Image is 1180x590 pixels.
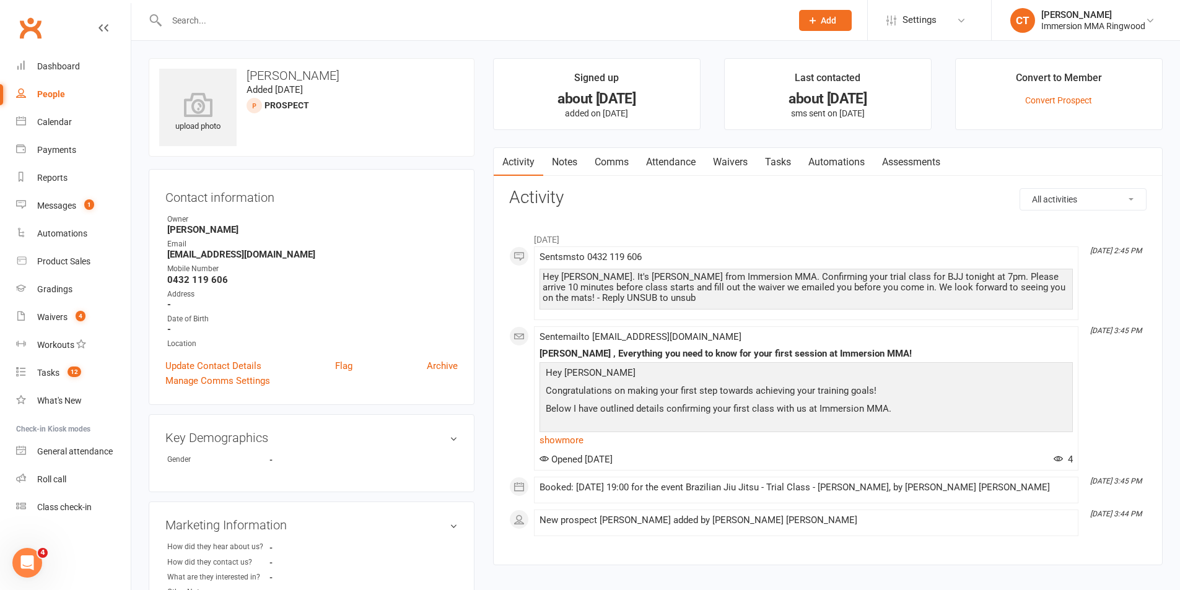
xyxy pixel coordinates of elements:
a: Archive [427,358,458,373]
div: Automations [37,228,87,238]
a: Notes [543,148,586,176]
i: [DATE] 3:44 PM [1090,510,1142,518]
div: Workouts [37,340,74,350]
h3: [PERSON_NAME] [159,69,464,82]
div: People [37,89,65,99]
time: Added [DATE] [247,84,303,95]
i: [DATE] 3:45 PM [1090,477,1142,485]
div: How did they hear about us? [167,541,269,553]
span: 4 [76,311,85,321]
span: 4 [1054,454,1073,465]
div: Booked: [DATE] 19:00 for the event Brazilian Jiu Jitsu - Trial Class - [PERSON_NAME], by [PERSON_... [540,482,1073,493]
p: added on [DATE] [505,108,689,118]
div: upload photo [159,92,237,133]
a: Workouts [16,331,131,359]
div: Messages [37,201,76,210]
a: Waivers [704,148,756,176]
div: about [DATE] [736,92,920,105]
div: Class check-in [37,502,92,512]
div: Payments [37,145,76,155]
h3: Key Demographics [165,431,458,445]
span: Sent sms to 0432 119 606 [540,251,642,262]
a: Automations [800,148,873,176]
a: Roll call [16,466,131,493]
a: show more [540,432,1073,449]
a: Calendar [16,108,131,136]
a: Clubworx [15,12,46,43]
div: Mobile Number [167,263,458,275]
span: 4 [38,548,48,558]
a: General attendance kiosk mode [16,438,131,466]
div: Date of Birth [167,313,458,325]
div: Email [167,238,458,250]
a: Manage Comms Settings [165,373,270,388]
a: Tasks [756,148,800,176]
div: Dashboard [37,61,80,71]
iframe: Intercom live chat [12,548,42,578]
strong: 0432 119 606 [167,274,458,285]
div: Tasks [37,368,59,378]
a: Automations [16,220,131,248]
div: Gender [167,454,269,466]
div: Calendar [37,117,72,127]
strong: - [269,543,341,552]
a: Waivers 4 [16,303,131,331]
div: Roll call [37,474,66,484]
div: How did they contact us? [167,557,269,568]
snap: prospect [264,100,309,110]
a: Product Sales [16,248,131,275]
div: Signed up [574,70,619,92]
a: Reports [16,164,131,192]
div: [PERSON_NAME] , Everything you need to know for your first session at Immersion MMA! [540,349,1073,359]
div: Owner [167,214,458,225]
div: Reports [37,173,68,183]
div: General attendance [37,446,113,456]
div: Address [167,288,458,300]
div: Gradings [37,284,72,294]
strong: - [269,573,341,582]
div: Waivers [37,312,68,322]
h3: Contact information [165,186,458,204]
div: What are they interested in? [167,571,269,583]
div: Product Sales [37,256,90,266]
p: Congratulations on making your first step towards achieving your training goals! [543,383,1070,401]
h3: Activity [509,188,1147,207]
a: Payments [16,136,131,164]
div: Immersion MMA Ringwood [1041,20,1145,32]
p: Hey [PERSON_NAME] [543,365,1070,383]
span: Below I have outlined details confirming your first class with us at Immersion MMA. [546,403,891,414]
div: Convert to Member [1016,70,1102,92]
span: 1 [84,199,94,210]
div: about [DATE] [505,92,689,105]
a: People [16,80,131,108]
strong: - [269,558,341,567]
span: 12 [68,367,81,377]
a: Class kiosk mode [16,493,131,521]
i: [DATE] 2:45 PM [1090,246,1142,255]
a: Gradings [16,275,131,303]
div: CT [1010,8,1035,33]
p: sms sent on [DATE] [736,108,920,118]
a: Flag [335,358,352,373]
h3: Marketing Information [165,518,458,532]
div: Last contacted [795,70,860,92]
div: Location [167,338,458,350]
strong: [PERSON_NAME] [167,224,458,235]
button: Add [799,10,852,31]
strong: - [269,455,341,464]
span: Add [821,15,836,25]
li: [DATE] [509,227,1147,246]
span: Sent email to [EMAIL_ADDRESS][DOMAIN_NAME] [540,331,741,342]
div: What's New [37,396,82,406]
a: Tasks 12 [16,359,131,387]
span: Opened [DATE] [540,454,613,465]
a: Update Contact Details [165,358,261,373]
div: Hey [PERSON_NAME]. It's [PERSON_NAME] from Immersion MMA. Confirming your trial class for BJJ ton... [543,272,1070,303]
strong: [EMAIL_ADDRESS][DOMAIN_NAME] [167,249,458,260]
div: New prospect [PERSON_NAME] added by [PERSON_NAME] [PERSON_NAME] [540,515,1073,526]
span: Settings [902,6,937,34]
i: [DATE] 3:45 PM [1090,326,1142,335]
a: Convert Prospect [1025,95,1092,105]
a: Comms [586,148,637,176]
a: Activity [494,148,543,176]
